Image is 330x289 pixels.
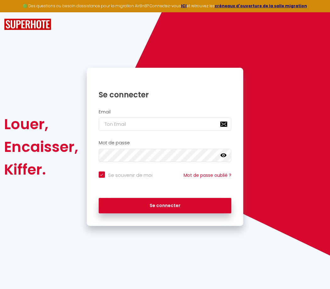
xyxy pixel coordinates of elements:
h2: Mot de passe [99,140,232,146]
input: Ton Email [99,118,232,131]
img: SuperHote logo [4,19,51,30]
div: Encaisser, [4,136,78,158]
a: ICI [181,3,187,9]
h1: Se connecter [99,90,232,100]
button: Se connecter [99,198,232,214]
div: Kiffer. [4,158,78,181]
a: Mot de passe oublié ? [184,172,231,178]
a: créneaux d'ouverture de la salle migration [215,3,307,9]
h2: Email [99,109,232,115]
div: Louer, [4,113,78,136]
